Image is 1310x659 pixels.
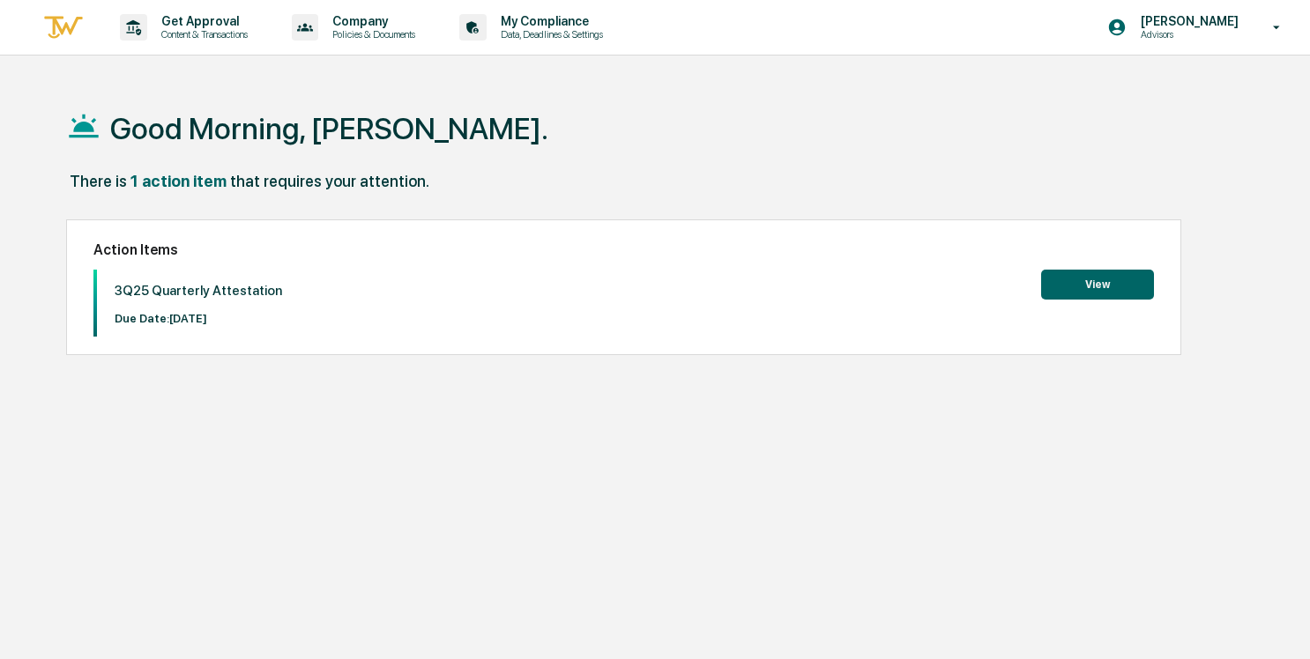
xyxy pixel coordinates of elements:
p: Due Date: [DATE] [115,312,282,325]
button: View [1041,270,1154,300]
a: View [1041,275,1154,292]
h1: Good Morning, [PERSON_NAME]. [110,111,548,146]
p: My Compliance [487,14,612,28]
img: logo [42,13,85,42]
p: 3Q25 Quarterly Attestation [115,283,282,299]
p: Advisors [1127,28,1247,41]
h2: Action Items [93,241,1155,258]
div: that requires your attention. [230,172,429,190]
p: Policies & Documents [318,28,424,41]
p: [PERSON_NAME] [1127,14,1247,28]
div: 1 action item [130,172,227,190]
p: Data, Deadlines & Settings [487,28,612,41]
p: Company [318,14,424,28]
div: There is [70,172,127,190]
p: Get Approval [147,14,257,28]
p: Content & Transactions [147,28,257,41]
